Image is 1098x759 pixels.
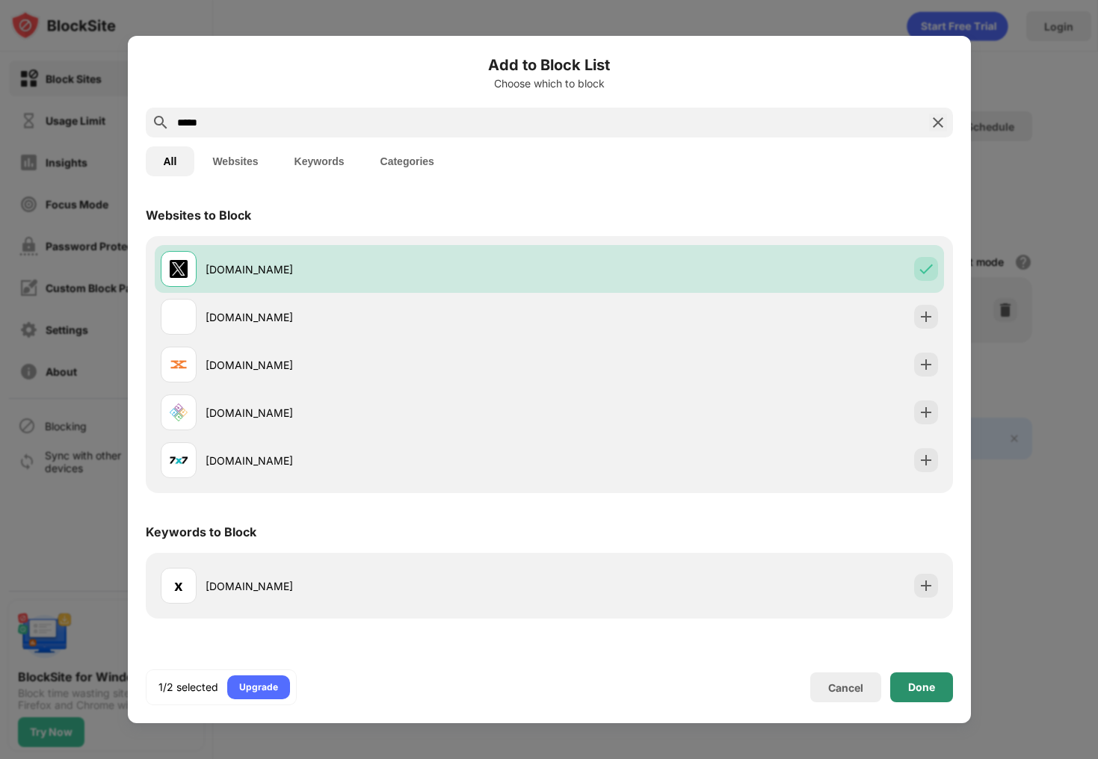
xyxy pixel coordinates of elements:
[146,208,251,223] div: Websites to Block
[170,451,188,469] img: favicons
[146,54,953,76] h6: Add to Block List
[206,578,549,594] div: [DOMAIN_NAME]
[908,681,935,693] div: Done
[170,308,188,326] img: favicons
[828,681,863,694] div: Cancel
[206,357,549,373] div: [DOMAIN_NAME]
[146,146,195,176] button: All
[146,524,256,539] div: Keywords to Block
[170,356,188,374] img: favicons
[363,146,452,176] button: Categories
[158,680,218,695] div: 1/2 selected
[206,261,549,277] div: [DOMAIN_NAME]
[929,114,947,131] img: search-close
[239,680,278,695] div: Upgrade
[206,453,549,468] div: [DOMAIN_NAME]
[170,403,188,421] img: favicons
[277,146,363,176] button: Keywords
[170,260,188,278] img: favicons
[174,574,183,597] div: x
[206,405,549,421] div: [DOMAIN_NAME]
[152,114,170,131] img: search.svg
[146,78,953,90] div: Choose which to block
[194,146,276,176] button: Websites
[206,309,549,325] div: [DOMAIN_NAME]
